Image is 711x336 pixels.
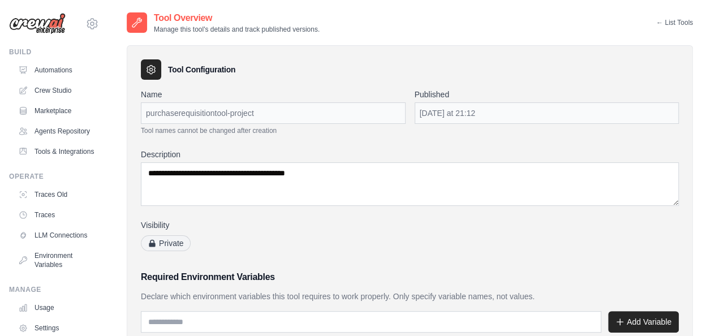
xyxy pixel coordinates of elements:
time: September 27, 2025 at 21:12 IST [420,109,476,118]
a: Traces Old [14,186,99,204]
label: Visibility [141,219,406,231]
a: Environment Variables [14,247,99,274]
a: Agents Repository [14,122,99,140]
a: Usage [14,299,99,317]
div: Operate [9,172,99,181]
a: Tools & Integrations [14,143,99,161]
a: ← List Tools [656,18,693,27]
span: Private [141,235,191,251]
a: LLM Connections [14,226,99,244]
div: Manage [9,285,99,294]
img: Logo [9,13,66,35]
label: Published [415,89,679,100]
a: Crew Studio [14,81,99,100]
a: Marketplace [14,102,99,120]
label: Description [141,149,679,160]
div: purchaserequisitiontool-project [141,102,406,124]
p: Declare which environment variables this tool requires to work properly. Only specify variable na... [141,291,679,302]
label: Name [141,89,406,100]
h3: Tool Configuration [168,64,235,75]
p: Tool names cannot be changed after creation [141,126,406,135]
button: Add Variable [608,311,679,333]
a: Automations [14,61,99,79]
h3: Required Environment Variables [141,270,679,284]
h2: Tool Overview [154,11,320,25]
div: Build [9,48,99,57]
p: Manage this tool's details and track published versions. [154,25,320,34]
a: Traces [14,206,99,224]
